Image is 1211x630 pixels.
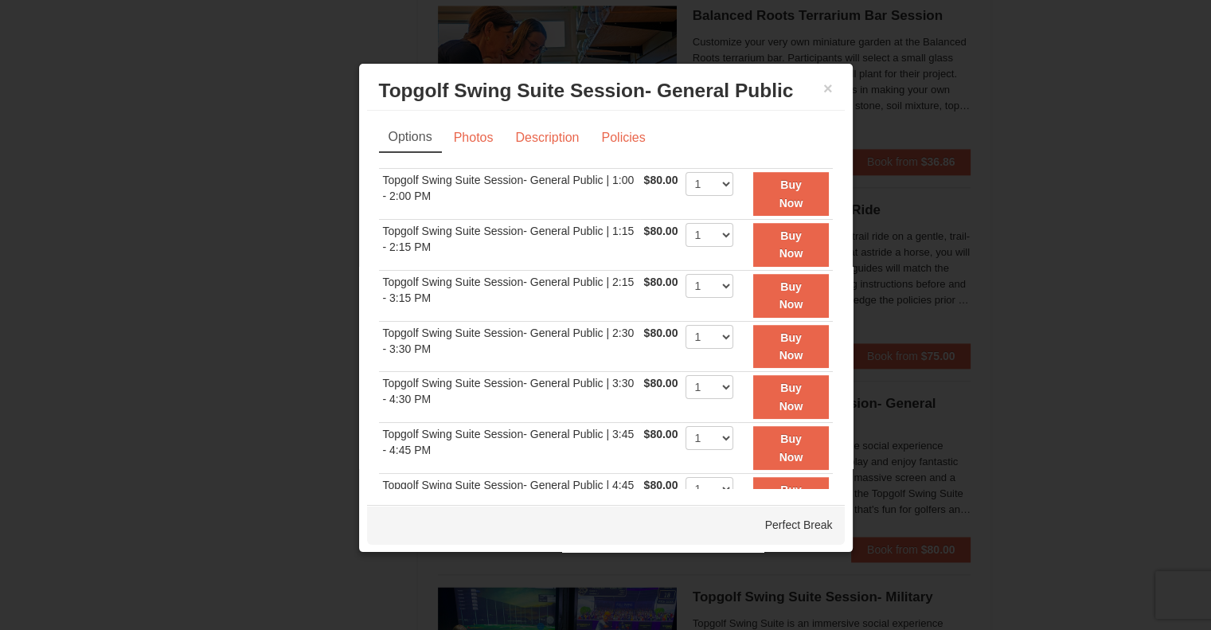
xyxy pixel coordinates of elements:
td: Topgolf Swing Suite Session- General Public | 3:30 - 4:30 PM [379,372,640,423]
button: × [823,80,833,96]
span: $80.00 [644,428,678,440]
div: Perfect Break [367,505,845,545]
td: Topgolf Swing Suite Session- General Public | 3:45 - 4:45 PM [379,423,640,474]
td: Topgolf Swing Suite Session- General Public | 2:15 - 3:15 PM [379,270,640,321]
strong: Buy Now [779,483,803,514]
a: Photos [443,123,504,153]
h3: Topgolf Swing Suite Session- General Public [379,79,833,103]
strong: Buy Now [779,382,803,412]
strong: Buy Now [779,178,803,209]
button: Buy Now [753,426,828,470]
button: Buy Now [753,325,828,369]
a: Options [379,123,442,153]
strong: Buy Now [779,331,803,362]
strong: Buy Now [779,432,803,463]
td: Topgolf Swing Suite Session- General Public | 4:45 - 5:45 PM [379,473,640,524]
span: $80.00 [644,225,678,237]
button: Buy Now [753,274,828,318]
span: $80.00 [644,377,678,389]
span: $80.00 [644,174,678,186]
span: $80.00 [644,327,678,339]
button: Buy Now [753,223,828,267]
td: Topgolf Swing Suite Session- General Public | 1:00 - 2:00 PM [379,169,640,220]
span: $80.00 [644,276,678,288]
strong: Buy Now [779,229,803,260]
a: Description [505,123,589,153]
td: Topgolf Swing Suite Session- General Public | 2:30 - 3:30 PM [379,321,640,372]
button: Buy Now [753,172,828,216]
strong: Buy Now [779,280,803,311]
span: $80.00 [644,479,678,491]
button: Buy Now [753,375,828,419]
a: Policies [591,123,655,153]
td: Topgolf Swing Suite Session- General Public | 1:15 - 2:15 PM [379,219,640,270]
button: Buy Now [753,477,828,521]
